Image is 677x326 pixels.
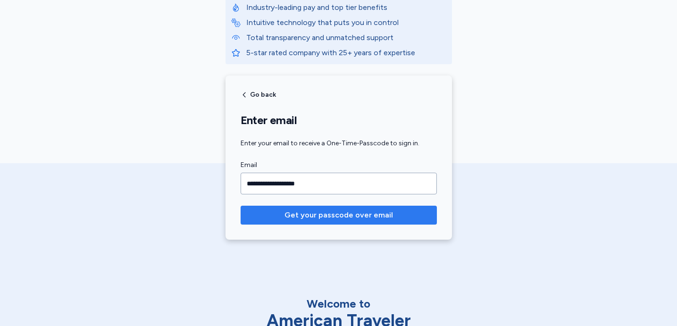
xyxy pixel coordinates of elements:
input: Email [241,173,437,194]
label: Email [241,159,437,171]
button: Go back [241,91,276,99]
p: Total transparency and unmatched support [246,32,446,43]
p: 5-star rated company with 25+ years of expertise [246,47,446,59]
span: Get your passcode over email [284,209,393,221]
button: Get your passcode over email [241,206,437,225]
h1: Enter email [241,113,437,127]
p: Industry-leading pay and top tier benefits [246,2,446,13]
div: Welcome to [240,296,438,311]
span: Go back [250,92,276,98]
p: Intuitive technology that puts you in control [246,17,446,28]
div: Enter your email to receive a One-Time-Passcode to sign in. [241,139,437,148]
